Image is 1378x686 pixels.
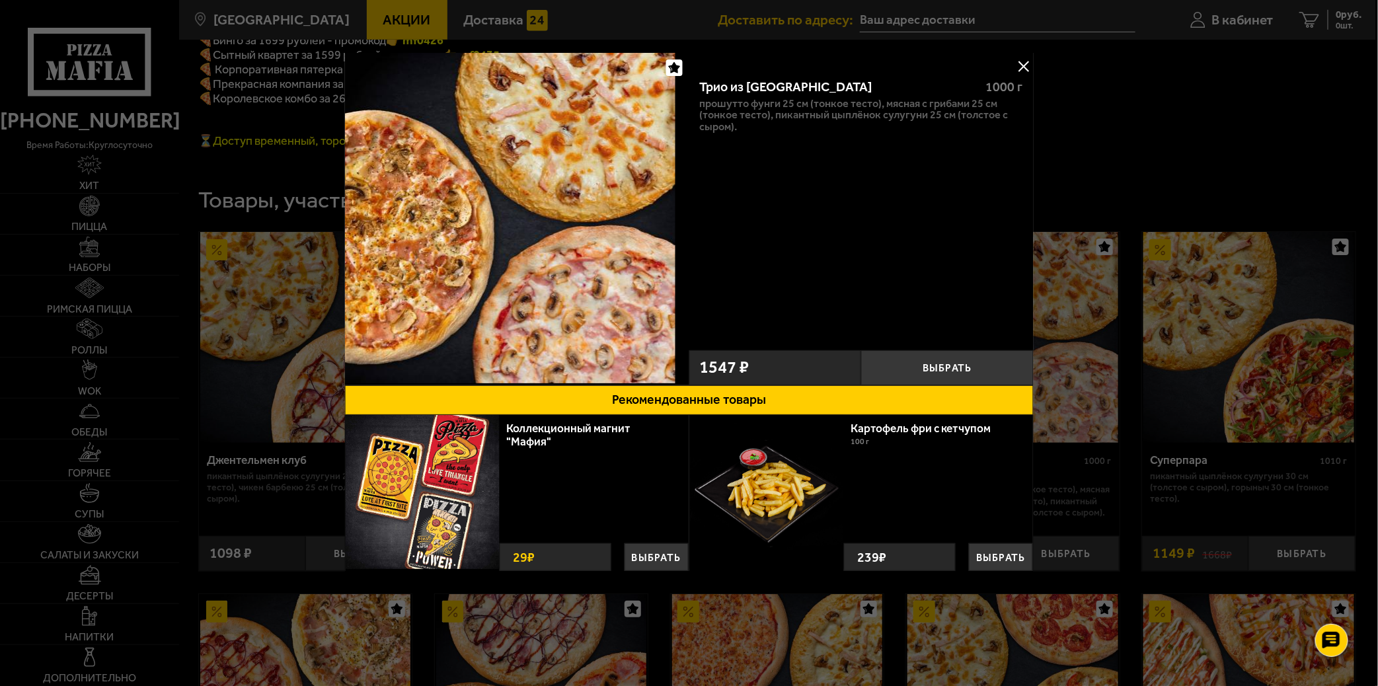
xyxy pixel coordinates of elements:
span: 100 г [851,437,869,446]
span: 1000 г [985,79,1022,95]
img: Трио из Рио [344,53,675,383]
a: Картофель фри с кетчупом [851,422,1005,435]
button: Выбрать [861,350,1034,385]
strong: 29 ₽ [510,544,538,570]
button: Выбрать [969,543,1033,571]
a: Коллекционный магнит "Мафия" [506,422,631,449]
button: Рекомендованные товары [344,385,1034,415]
button: Выбрать [625,543,689,571]
span: 1547 ₽ [700,359,749,376]
a: Трио из Рио [344,53,689,385]
div: Трио из [GEOGRAPHIC_DATA] [700,79,974,95]
p: Прошутто Фунги 25 см (тонкое тесто), Мясная с грибами 25 см (тонкое тесто), Пикантный цыплёнок су... [700,98,1023,132]
strong: 239 ₽ [854,544,890,570]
